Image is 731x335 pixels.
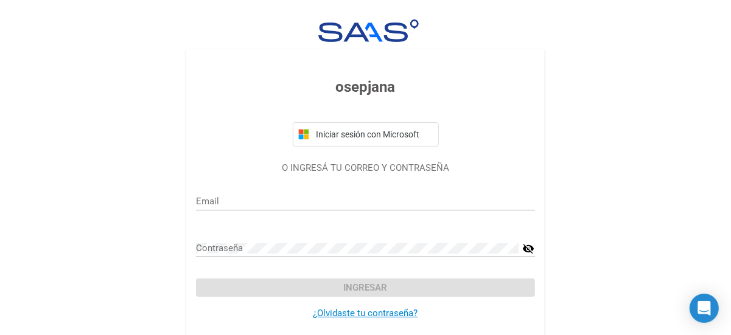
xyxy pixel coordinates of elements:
[196,278,535,297] button: Ingresar
[293,122,439,147] button: Iniciar sesión con Microsoft
[196,76,535,98] h3: osepjana
[313,308,418,319] a: ¿Olvidaste tu contraseña?
[690,294,719,323] div: Open Intercom Messenger
[314,130,433,139] span: Iniciar sesión con Microsoft
[523,241,535,256] mat-icon: visibility_off
[344,282,388,293] span: Ingresar
[196,161,535,175] p: O INGRESÁ TU CORREO Y CONTRASEÑA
